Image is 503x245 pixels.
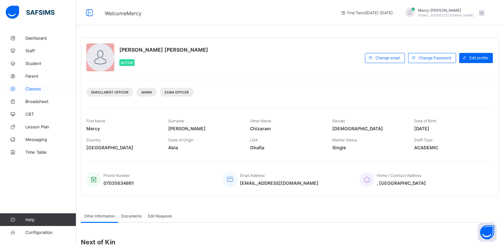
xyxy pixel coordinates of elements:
[478,223,497,242] button: Open asap
[91,90,129,94] span: Enrollment Officer
[119,47,208,53] span: [PERSON_NAME] [PERSON_NAME]
[377,173,421,178] span: Home / Contract Address
[332,145,405,150] span: Single
[419,55,451,60] span: Change Password
[6,6,55,19] img: safsims
[414,119,436,123] span: Date of Birth
[86,145,159,150] span: [GEOGRAPHIC_DATA]
[121,61,133,65] span: Active
[25,124,76,129] span: Lesson Plan
[25,150,76,155] span: Time Table
[25,86,76,91] span: Classes
[168,126,241,131] span: [PERSON_NAME]
[103,173,130,178] span: Phone Number
[86,126,159,131] span: Mercy
[84,214,115,218] span: Other Information
[86,138,101,142] span: Country
[25,99,76,104] span: Broadsheet
[25,48,76,53] span: Staff
[418,13,474,17] span: [EMAIL_ADDRESS][DOMAIN_NAME]
[86,119,105,123] span: First Name
[377,180,426,186] span: , [GEOGRAPHIC_DATA]
[414,145,486,150] span: ACADEMIC
[168,119,184,123] span: Surname
[399,8,488,18] div: MercyKenneth
[250,119,271,123] span: Other Name
[168,138,194,142] span: State of Origin
[141,90,152,94] span: Admin
[25,61,76,66] span: Student
[105,10,142,16] span: Welcome Mercy
[250,138,258,142] span: LGA
[414,138,433,142] span: Staff Type
[418,8,474,13] span: Mercy [PERSON_NAME]
[25,112,76,117] span: CBT
[165,90,189,94] span: Exam Officer
[250,126,322,131] span: Chizaram
[341,10,393,15] span: session/term information
[250,145,322,150] span: Ohafia
[332,119,345,123] span: Gender
[240,180,319,186] span: [EMAIL_ADDRESS][DOMAIN_NAME]
[240,173,265,178] span: Email Address
[25,74,76,79] span: Parent
[25,230,76,235] span: Configuration
[121,214,142,218] span: Documents
[469,55,488,60] span: Edit profile
[332,126,405,131] span: [DEMOGRAPHIC_DATA]
[375,55,400,60] span: Change email
[103,180,134,186] span: 07035634861
[25,137,76,142] span: Messaging
[332,138,357,142] span: Marital Status
[414,126,486,131] span: [DATE]
[148,214,172,218] span: Edit Requests
[25,217,76,222] span: Help
[25,35,76,41] span: Dashboard
[168,145,241,150] span: Abia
